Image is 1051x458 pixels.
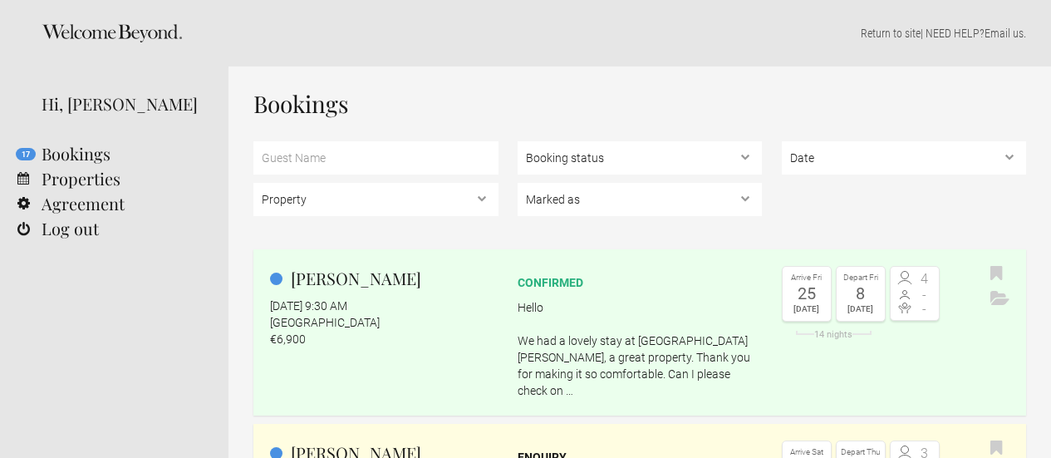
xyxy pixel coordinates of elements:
p: | NEED HELP? . [253,25,1026,42]
div: 25 [787,285,827,302]
flynt-currency: €6,900 [270,332,306,346]
span: - [915,303,935,316]
div: confirmed [518,274,763,291]
a: Return to site [861,27,921,40]
flynt-notification-badge: 17 [16,148,36,160]
div: 8 [841,285,881,302]
select: , , [518,141,763,175]
div: [GEOGRAPHIC_DATA] [270,314,498,331]
flynt-date-display: [DATE] 9:30 AM [270,299,347,313]
a: [PERSON_NAME] [DATE] 9:30 AM [GEOGRAPHIC_DATA] €6,900 confirmed Hello We had a lovely stay at [GE... [253,249,1026,416]
div: [DATE] [841,302,881,317]
span: 4 [915,273,935,286]
select: , [782,141,1027,175]
div: [DATE] [787,302,827,317]
h1: Bookings [253,91,1026,116]
h2: [PERSON_NAME] [270,266,498,291]
p: Hello We had a lovely stay at [GEOGRAPHIC_DATA][PERSON_NAME], a great property. Thank you for mak... [518,299,763,399]
span: - [915,288,935,302]
div: Arrive Fri [787,271,827,285]
div: Hi, [PERSON_NAME] [42,91,204,116]
a: Email us [985,27,1024,40]
button: Archive [986,287,1014,312]
button: Bookmark [986,262,1007,287]
div: 14 nights [782,330,886,339]
div: Depart Fri [841,271,881,285]
input: Guest Name [253,141,498,175]
select: , , , [518,183,763,216]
